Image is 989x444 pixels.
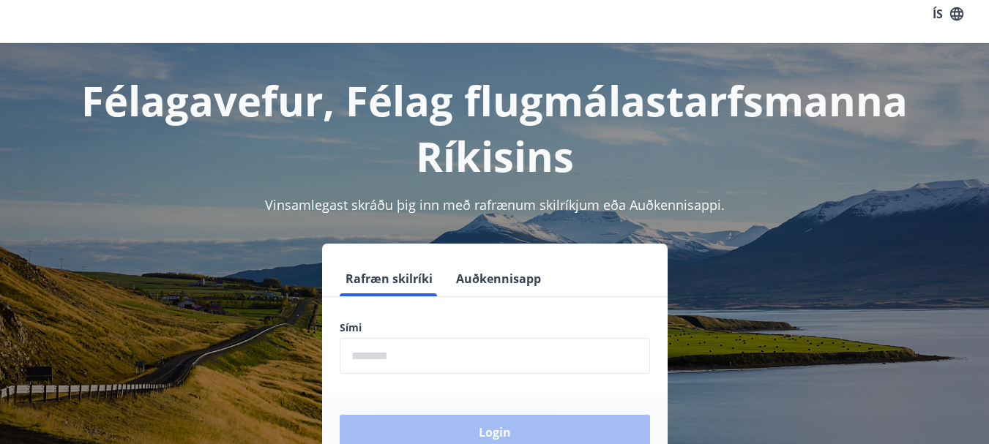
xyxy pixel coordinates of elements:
span: Vinsamlegast skráðu þig inn með rafrænum skilríkjum eða Auðkennisappi. [265,196,725,214]
button: Auðkennisapp [450,261,547,296]
button: Rafræn skilríki [340,261,438,296]
label: Sími [340,320,650,335]
button: ÍS [925,1,971,27]
h1: Félagavefur, Félag flugmálastarfsmanna Ríkisins [18,72,971,184]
